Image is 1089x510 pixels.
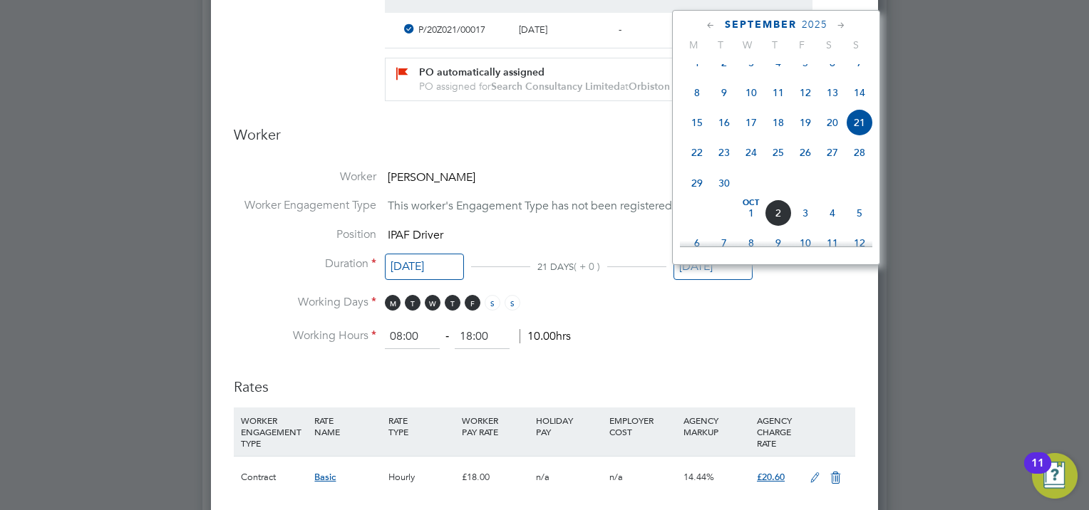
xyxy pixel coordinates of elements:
span: 4 [819,199,846,227]
label: Worker [234,170,376,184]
div: RATE NAME [311,407,384,444]
span: 10 [738,79,765,106]
span: [PERSON_NAME] [388,170,475,184]
span: 18 [765,109,792,136]
label: Working Days [234,295,376,310]
span: Basic [314,471,336,483]
span: n/a [536,471,549,483]
span: F [788,38,815,51]
span: F [465,295,480,311]
span: 21 DAYS [537,261,574,273]
span: 17 [738,109,765,136]
span: T [707,38,734,51]
span: 5 [846,199,873,227]
span: 12 [846,229,873,256]
div: EMPLOYER COST [606,407,679,444]
span: n/a [609,471,623,483]
div: £18.00 [458,457,532,498]
div: RATE TYPE [385,407,458,444]
div: Hourly [385,457,458,498]
span: 6 [683,229,711,256]
span: 30 [711,170,738,197]
button: Open Resource Center, 11 new notifications [1032,453,1078,499]
input: Select one [673,254,753,280]
span: 7 [711,229,738,256]
span: S [505,295,520,311]
span: Oct [738,199,765,207]
span: 13 [819,79,846,106]
label: Position [234,227,376,242]
div: WORKER ENGAGEMENT TYPE [237,407,311,456]
span: This worker's Engagement Type has not been registered by its Agency. [388,199,745,213]
span: T [445,295,460,311]
span: 2 [765,199,792,227]
span: 22 [683,139,711,166]
span: 9 [711,79,738,106]
b: Search Consultancy Limited [491,80,620,93]
span: 16 [711,109,738,136]
span: S [842,38,869,51]
span: 20 [819,109,846,136]
span: 12 [792,79,819,106]
span: 15 [683,109,711,136]
span: 8 [683,79,711,106]
span: T [761,38,788,51]
div: Contract [237,457,311,498]
input: 17:00 [455,324,510,350]
b: Orbiston Community Hub (20Z021) [629,80,792,93]
span: IPAF Driver [388,228,443,242]
span: W [734,38,761,51]
span: 9 [765,229,792,256]
b: PO automatically assigned [419,66,544,78]
span: 25 [765,139,792,166]
div: [DATE] [513,19,613,42]
div: WORKER PAY RATE [458,407,532,444]
input: 08:00 [385,324,440,350]
div: 11 [1031,463,1044,482]
span: S [815,38,842,51]
label: Worker Engagement Type [234,198,376,213]
div: HOLIDAY PAY [532,407,606,444]
div: PO assigned for at [419,80,795,93]
span: 2025 [802,19,827,31]
span: 3 [792,199,819,227]
span: ( + 0 ) [574,260,600,273]
span: 1 [738,199,765,227]
span: S [485,295,500,311]
span: 21 [846,109,873,136]
span: 10.00hrs [520,329,571,343]
span: 11 [765,79,792,106]
div: - [613,19,713,42]
input: Select one [385,254,464,280]
span: 23 [711,139,738,166]
div: AGENCY MARKUP [680,407,753,444]
div: P/20Z021/00017 [413,19,512,42]
div: AGENCY CHARGE RATE [753,407,802,456]
span: 24 [738,139,765,166]
span: 14.44% [683,471,714,483]
span: 29 [683,170,711,197]
h3: Rates [234,363,855,396]
span: 8 [738,229,765,256]
span: September [725,19,797,31]
span: 14 [846,79,873,106]
h3: Worker [234,125,855,155]
span: 19 [792,109,819,136]
span: 10 [792,229,819,256]
span: T [405,295,420,311]
span: M [385,295,401,311]
label: Working Hours [234,328,376,343]
span: ‐ [443,329,452,343]
span: 11 [819,229,846,256]
span: 26 [792,139,819,166]
span: 27 [819,139,846,166]
span: W [425,295,440,311]
span: M [680,38,707,51]
label: Duration [234,256,376,271]
span: 28 [846,139,873,166]
span: £20.60 [757,471,785,483]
